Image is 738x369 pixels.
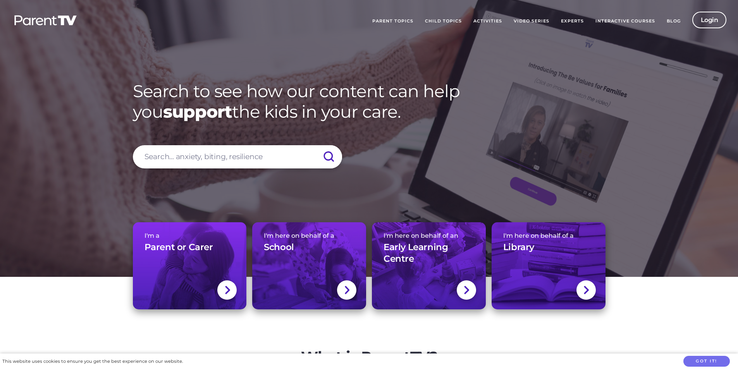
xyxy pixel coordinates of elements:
[133,222,247,309] a: I'm aParent or Carer
[468,12,508,31] a: Activities
[463,285,469,295] img: svg+xml;base64,PHN2ZyBlbmFibGUtYmFja2dyb3VuZD0ibmV3IDAgMCAxNC44IDI1LjciIHZpZXdCb3g9IjAgMCAxNC44ID...
[583,285,589,295] img: svg+xml;base64,PHN2ZyBlbmFibGUtYmFja2dyb3VuZD0ibmV3IDAgMCAxNC44IDI1LjciIHZpZXdCb3g9IjAgMCAxNC44ID...
[252,222,366,309] a: I'm here on behalf of aSchool
[692,12,727,28] a: Login
[224,285,230,295] img: svg+xml;base64,PHN2ZyBlbmFibGUtYmFja2dyb3VuZD0ibmV3IDAgMCAxNC44IDI1LjciIHZpZXdCb3g9IjAgMCAxNC44ID...
[145,232,235,239] span: I'm a
[315,145,342,168] input: Submit
[2,357,183,366] div: This website uses cookies to ensure you get the best experience on our website.
[145,242,213,253] h3: Parent or Carer
[508,12,555,31] a: Video Series
[264,232,354,239] span: I'm here on behalf of a
[344,285,350,295] img: svg+xml;base64,PHN2ZyBlbmFibGUtYmFja2dyb3VuZD0ibmV3IDAgMCAxNC44IDI1LjciIHZpZXdCb3g9IjAgMCAxNC44ID...
[264,242,294,253] h3: School
[133,145,342,168] input: Search... anxiety, biting, resilience
[133,81,606,122] h1: Search to see how our content can help you the kids in your care.
[555,12,590,31] a: Experts
[661,12,686,31] a: Blog
[503,242,534,253] h3: Library
[419,12,468,31] a: Child Topics
[683,356,730,367] button: Got it!
[366,12,419,31] a: Parent Topics
[503,232,594,239] span: I'm here on behalf of a
[372,222,486,309] a: I'm here on behalf of anEarly Learning Centre
[163,101,232,122] strong: support
[14,15,77,26] img: parenttv-logo-white.4c85aaf.svg
[224,348,514,366] h2: What is ParentTV?
[590,12,661,31] a: Interactive Courses
[384,232,474,239] span: I'm here on behalf of an
[384,242,474,265] h3: Early Learning Centre
[492,222,606,309] a: I'm here on behalf of aLibrary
